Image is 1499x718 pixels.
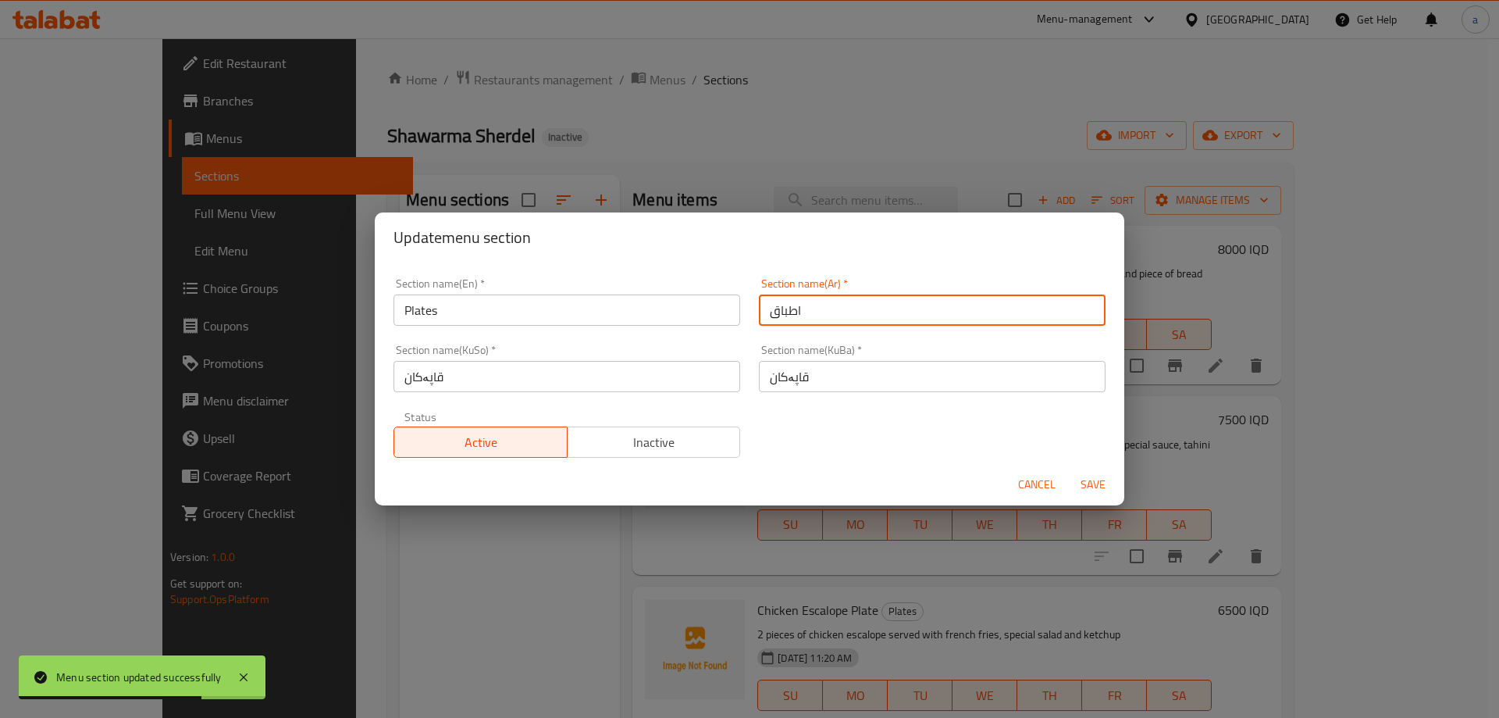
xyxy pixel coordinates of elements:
input: Please enter section name(en) [393,295,740,326]
span: Inactive [574,431,735,454]
button: Active [393,427,568,458]
input: Please enter section name(ar) [759,295,1106,326]
button: Inactive [567,427,741,458]
button: Cancel [1012,470,1062,499]
span: Cancel [1018,475,1056,495]
input: Please enter section name(KuSo) [393,361,740,392]
h2: Update menu section [393,225,1106,250]
span: Save [1074,475,1112,495]
input: Please enter section name(KuBa) [759,361,1106,392]
div: Menu section updated successfully [56,669,222,686]
span: Active [401,431,561,454]
button: Save [1068,470,1118,499]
